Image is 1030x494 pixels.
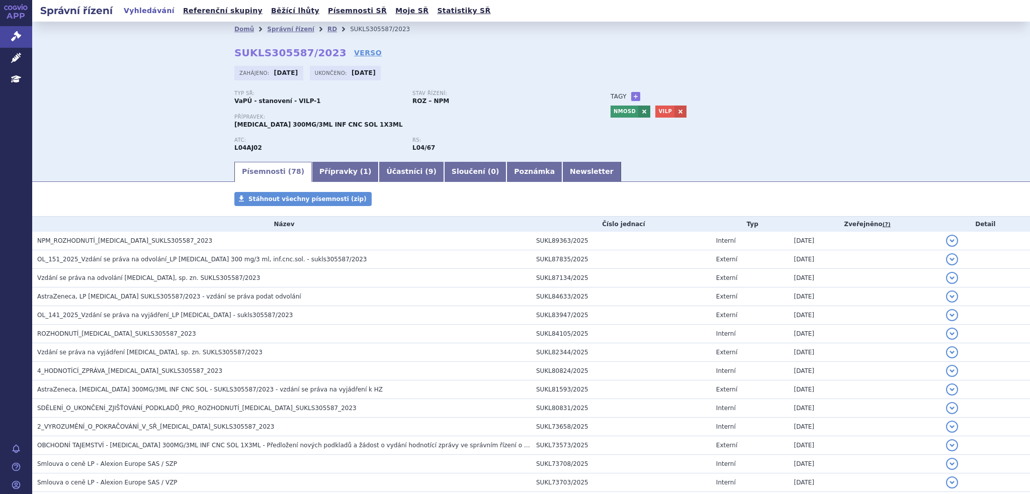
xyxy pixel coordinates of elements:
[37,293,301,300] span: AstraZeneca, LP Ultomiris SUKLS305587/2023 - vzdání se práva podat odvolání
[946,235,958,247] button: detail
[716,386,737,393] span: Externí
[354,48,382,58] a: VERSO
[506,162,562,182] a: Poznámka
[655,106,674,118] a: VILP
[350,22,423,37] li: SUKLS305587/2023
[274,69,298,76] strong: [DATE]
[946,421,958,433] button: detail
[946,272,958,284] button: detail
[531,455,711,473] td: SUKL73708/2025
[531,343,711,362] td: SUKL82344/2025
[180,4,266,18] a: Referenční skupiny
[37,442,736,449] span: OBCHODNÍ TAJEMSTVÍ - ULTOMIRIS 300MG/3ML INF CNC SOL 1X3ML - Předložení nových podkladů a žádost ...
[946,309,958,321] button: detail
[491,167,496,175] span: 0
[37,367,222,374] span: 4_HODNOTÍCÍ_ZPRÁVA_ULTOMIRIS_SUKLS305587_2023
[716,367,736,374] span: Interní
[315,69,349,77] span: Ukončeno:
[941,217,1030,232] th: Detail
[234,144,262,151] strong: RAVULIZUMAB
[946,383,958,396] button: detail
[611,106,638,118] a: NMOSD
[268,4,322,18] a: Běžící lhůty
[789,362,940,380] td: [DATE]
[716,349,737,356] span: Externí
[234,114,590,120] p: Přípravek:
[716,312,737,319] span: Externí
[789,473,940,492] td: [DATE]
[37,479,178,486] span: Smlouva o ceně LP - Alexion Europe SAS / VZP
[531,473,711,492] td: SUKL73703/2025
[531,418,711,436] td: SUKL73658/2025
[239,69,271,77] span: Zahájeno:
[789,287,940,306] td: [DATE]
[716,479,736,486] span: Interní
[789,325,940,343] td: [DATE]
[267,26,314,33] a: Správní řízení
[412,144,435,151] strong: ravulizumab
[37,237,212,244] span: NPM_ROZHODNUTÍ_ULTOMIRIS_SUKLS305587_2023
[531,287,711,306] td: SUKL84633/2025
[327,26,337,33] a: RD
[531,380,711,399] td: SUKL81593/2025
[531,399,711,418] td: SUKL80831/2025
[412,137,580,143] p: RS:
[789,436,940,455] td: [DATE]
[716,237,736,244] span: Interní
[234,137,402,143] p: ATC:
[716,256,737,263] span: Externí
[37,460,177,467] span: Smlouva o ceně LP - Alexion Europe SAS / SZP
[234,121,403,128] span: [MEDICAL_DATA] 300MG/3ML INF CNC SOL 1X3ML
[234,192,372,206] a: Stáhnout všechny písemnosti (zip)
[716,460,736,467] span: Interní
[789,217,940,232] th: Zveřejněno
[946,290,958,303] button: detail
[434,4,493,18] a: Statistiky SŘ
[531,436,711,455] td: SUKL73573/2025
[234,97,321,105] strong: VaPÚ - stanovení - VILP-1
[946,365,958,377] button: detail
[248,195,367,203] span: Stáhnout všechny písemnosti (zip)
[946,346,958,358] button: detail
[531,217,711,232] th: Číslo jednací
[789,232,940,250] td: [DATE]
[37,349,263,356] span: Vzdání se práva na vyjádření ULTOMIRIS, sp. zn. SUKLS305587/2023
[234,90,402,96] p: Typ SŘ:
[325,4,390,18] a: Písemnosti SŘ
[789,399,940,418] td: [DATE]
[121,4,178,18] a: Vyhledávání
[412,97,449,105] strong: ROZ – NPM
[946,328,958,340] button: detail
[716,442,737,449] span: Externí
[37,423,274,430] span: 2_VYROZUMĚNÍ_O_POKRAČOVÁNÍ_V_SŘ_ULTOMIRIS_SUKLS305587_2023
[946,439,958,451] button: detail
[716,330,736,337] span: Interní
[379,162,444,182] a: Účastníci (9)
[37,274,260,281] span: Vzdání se práva na odvolání ULTOMIRIS, sp. zn. SUKLS305587/2023
[37,312,293,319] span: OL_141_2025_Vzdání se práva na vyjádření_LP ULTOMIRIS - sukls305587/2023
[883,221,891,228] abbr: (?)
[37,330,196,337] span: ROZHODNUTÍ_ULTOMIRIS_SUKLS305587_2023
[37,405,357,412] span: SDĚLENÍ_O_UKONČENÍ_ZJIŠŤOVÁNÍ_PODKLADŮ_PRO_ROZHODNUTÍ_ULTOMIRIS_SUKLS305587_2023
[716,293,737,300] span: Externí
[531,269,711,287] td: SUKL87134/2025
[234,26,254,33] a: Domů
[789,250,940,269] td: [DATE]
[234,162,312,182] a: Písemnosti (78)
[716,423,736,430] span: Interní
[291,167,301,175] span: 78
[789,343,940,362] td: [DATE]
[444,162,506,182] a: Sloučení (0)
[946,402,958,414] button: detail
[531,325,711,343] td: SUKL84105/2025
[352,69,376,76] strong: [DATE]
[716,405,736,412] span: Interní
[789,418,940,436] td: [DATE]
[531,306,711,325] td: SUKL83947/2025
[946,253,958,265] button: detail
[32,217,531,232] th: Název
[312,162,379,182] a: Přípravky (1)
[631,92,640,101] a: +
[946,476,958,488] button: detail
[234,47,347,59] strong: SUKLS305587/2023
